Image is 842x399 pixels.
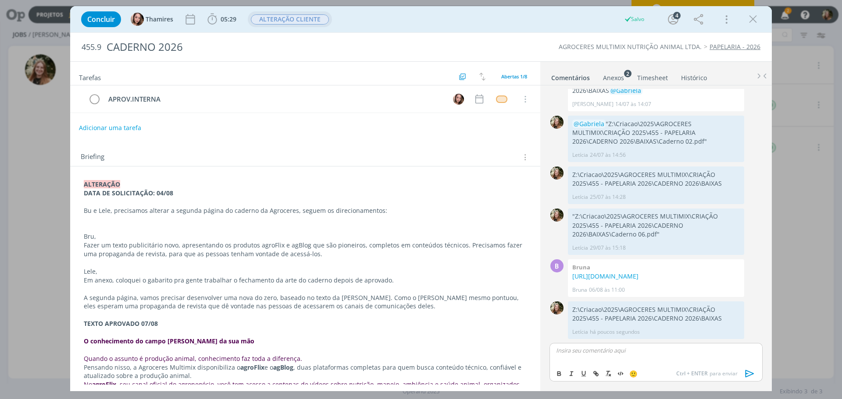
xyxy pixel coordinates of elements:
[104,94,445,105] div: APROV.INTERNA
[572,170,740,188] p: Z:\Criacao\2025\AGROCERES MULTIMIX\CRIAÇÃO 2025\455 - PAPELARIA 2026\CADERNO 2026\BAIXAS
[205,12,239,26] button: 05:29
[84,319,158,328] strong: TEXTO APROVADO 07/08
[146,16,173,22] span: Thamires
[82,42,101,52] span: 455.9
[453,94,464,105] img: T
[131,13,144,26] img: T
[572,328,588,336] p: Letícia
[590,244,626,252] span: 29/07 às 15:18
[131,13,173,26] button: TThamires
[452,92,465,106] button: T
[251,14,329,25] span: ALTERAÇÃO CLIENTE
[572,305,740,323] p: Z:\Criacao\2025\AGROCERES MULTIMIX\CRIAÇÃO 2025\455 - PAPELARIA 2026\CADERNO 2026\BAIXAS
[610,86,641,95] span: @Gabriela
[710,42,760,51] a: PAPELARIA - 2026
[70,6,772,391] div: dialog
[590,328,640,336] span: há poucos segundos
[84,241,524,258] span: Fazer um texto publicitário novo, apresentando os produtos agroFlix e agBlog que são pioneiros, c...
[574,120,604,128] span: @Gabriela
[92,380,116,388] strong: agroFlix
[81,152,104,163] span: Briefing
[637,70,668,82] a: Timesheet
[550,208,564,222] img: L
[479,73,485,81] img: arrow-down-up.svg
[572,193,588,201] p: Letícia
[84,206,527,215] p: Bu e Lele, precisamos alterar a segunda página do caderno da Agroceres, seguem os direcionamentos:
[551,70,590,82] a: Comentários
[572,120,740,146] p: "Z:\Criacao\2025\AGROCERES MULTIMIX\CRIAÇÃO 2025\455 - PAPELARIA 2026\CADERNO 2026\BAIXAS\Caderno...
[240,363,264,371] strong: agroFlix
[681,70,707,82] a: Histórico
[550,259,564,272] div: B
[84,293,527,311] p: A segunda página, vamos precisar desenvolver uma nova do zero, baseado no texto da [PERSON_NAME]....
[590,193,626,201] span: 25/07 às 14:28
[629,369,638,378] span: 🙂
[666,12,680,26] button: 4
[615,100,651,108] span: 14/07 às 14:07
[572,272,639,280] a: [URL][DOMAIN_NAME]
[550,116,564,129] img: L
[572,100,614,108] p: [PERSON_NAME]
[84,276,527,285] p: Em anexo, coloquei o gabarito pra gente trabalhar o fechamento da arte do caderno depois de aprov...
[250,14,329,25] button: ALTERAÇÃO CLIENTE
[550,301,564,314] img: L
[627,368,639,379] button: 🙂
[559,42,702,51] a: AGROCERES MULTIMIX NUTRIÇÃO ANIMAL LTDA.
[81,11,121,27] button: Concluir
[84,380,92,388] span: No
[590,151,626,159] span: 24/07 às 14:56
[84,180,120,188] strong: ALTERAÇÃO
[572,263,590,271] b: Bruna
[501,73,527,80] span: Abertas 1/8
[589,286,625,294] span: 06/08 às 11:00
[603,74,624,82] div: Anexos
[84,363,527,381] p: Pensando nisso, a Agroceres Multimix disponibiliza o e o , duas plataformas completas para quem b...
[84,337,254,345] strong: O conhecimento do campo [PERSON_NAME] da sua mão
[624,70,631,77] sup: 2
[84,189,173,197] strong: DATA DE SOLICITAÇÃO: 04/08
[550,166,564,180] img: L
[676,370,710,378] span: Ctrl + ENTER
[624,15,644,23] div: Salvo
[79,71,101,82] span: Tarefas
[84,232,527,241] p: Bru,
[84,267,527,276] p: Lele,
[87,16,115,23] span: Concluir
[84,380,521,397] span: , seu canal oficial do agronegócio, você tem acesso a centenas de vídeos sobre nutrição, manejo, ...
[273,363,293,371] strong: agBlog
[673,12,681,19] div: 4
[572,286,587,294] p: Bruna
[572,212,740,239] p: "Z:\Criacao\2025\AGROCERES MULTIMIX\CRIAÇÃO 2025\455 - PAPELARIA 2026\CADERNO 2026\BAIXAS\Caderno...
[221,15,236,23] span: 05:29
[676,370,738,378] span: para enviar
[572,151,588,159] p: Letícia
[103,36,474,58] div: CADERNO 2026
[78,120,142,136] button: Adicionar uma tarefa
[84,354,302,363] span: Quando o assunto é produção animal, conhecimento faz toda a diferença.
[572,244,588,252] p: Letícia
